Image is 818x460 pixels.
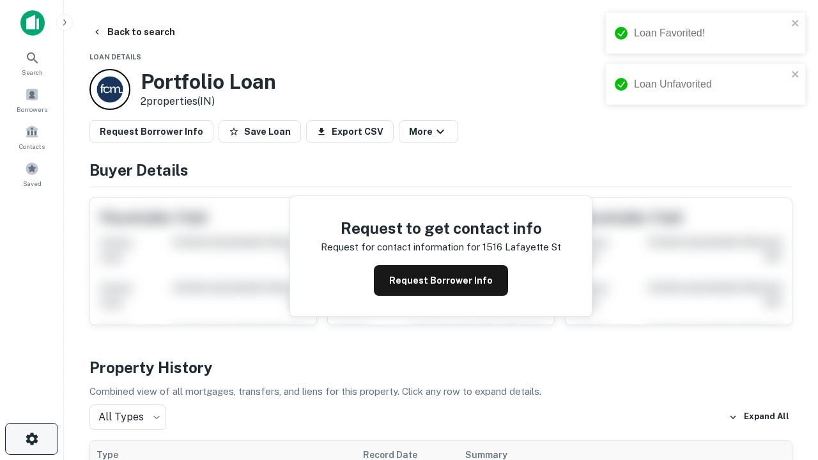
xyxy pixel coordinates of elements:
iframe: Chat Widget [754,358,818,419]
span: Loan Details [89,53,141,61]
a: Contacts [4,119,60,154]
span: Borrowers [17,104,47,114]
h4: Request to get contact info [321,217,561,240]
button: close [791,69,800,81]
span: Search [22,67,43,77]
p: 1516 lafayette st [482,240,561,255]
button: Save Loan [219,120,301,143]
button: Back to search [87,20,180,43]
span: Contacts [19,141,45,151]
button: Export CSV [306,120,394,143]
p: Combined view of all mortgages, transfers, and liens for this property. Click any row to expand d... [89,384,792,399]
a: Saved [4,157,60,191]
a: Search [4,45,60,80]
h4: Buyer Details [89,158,792,181]
button: More [399,120,458,143]
a: Borrowers [4,82,60,117]
p: 2 properties (IN) [141,94,276,109]
button: Expand All [725,408,792,427]
h3: Portfolio Loan [141,70,276,94]
h4: Property History [89,356,792,379]
button: Request Borrower Info [374,265,508,296]
p: Request for contact information for [321,240,480,255]
button: Request Borrower Info [89,120,213,143]
img: capitalize-icon.png [20,10,45,36]
div: Loan Favorited! [634,26,787,41]
span: Saved [23,178,42,188]
div: Loan Unfavorited [634,77,787,92]
div: All Types [89,404,166,430]
button: close [791,18,800,30]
